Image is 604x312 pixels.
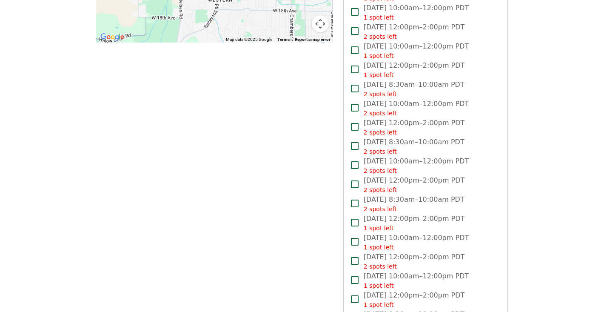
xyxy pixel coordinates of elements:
span: [DATE] 10:00am–12:00pm PDT [364,3,469,22]
span: 2 spots left [364,167,397,174]
img: Google [98,31,126,43]
span: 2 spots left [364,33,397,40]
span: 1 spot left [364,225,394,232]
span: 1 spot left [364,244,394,251]
span: 2 spots left [364,206,397,212]
span: [DATE] 12:00pm–2:00pm PDT [364,290,465,309]
span: 1 spot left [364,72,394,78]
span: [DATE] 12:00pm–2:00pm PDT [364,60,465,80]
span: 2 spots left [364,148,397,155]
a: Terms [277,37,290,42]
span: [DATE] 12:00pm–2:00pm PDT [364,175,465,195]
span: [DATE] 12:00pm–2:00pm PDT [364,22,465,41]
span: 1 spot left [364,301,394,308]
span: [DATE] 12:00pm–2:00pm PDT [364,252,465,271]
span: [DATE] 12:00pm–2:00pm PDT [364,214,465,233]
span: [DATE] 10:00am–12:00pm PDT [364,99,469,118]
span: [DATE] 10:00am–12:00pm PDT [364,233,469,252]
span: 2 spots left [364,91,397,97]
span: [DATE] 10:00am–12:00pm PDT [364,156,469,175]
span: Map data ©2025 Google [226,37,272,42]
span: [DATE] 10:00am–12:00pm PDT [364,41,469,60]
span: 1 spot left [364,14,394,21]
span: [DATE] 8:30am–10:00am PDT [364,137,464,156]
a: Open this area in Google Maps (opens a new window) [98,31,126,43]
span: 2 spots left [364,263,397,270]
span: 1 spot left [364,282,394,289]
a: Report a map error [295,37,330,42]
span: 2 spots left [364,186,397,193]
span: 1 spot left [364,52,394,59]
button: Map camera controls [312,15,329,32]
span: [DATE] 10:00am–12:00pm PDT [364,271,469,290]
span: [DATE] 12:00pm–2:00pm PDT [364,118,465,137]
span: 2 spots left [364,129,397,136]
span: [DATE] 8:30am–10:00am PDT [364,80,464,99]
span: [DATE] 8:30am–10:00am PDT [364,195,464,214]
span: 2 spots left [364,110,397,117]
